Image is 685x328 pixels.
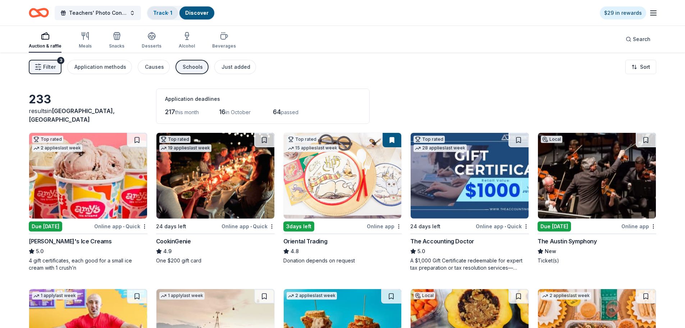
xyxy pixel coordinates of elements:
[32,292,77,300] div: 1 apply last week
[183,63,203,71] div: Schools
[29,221,62,232] div: Due [DATE]
[43,63,56,71] span: Filter
[29,132,147,271] a: Image for Amy's Ice CreamsTop rated2 applieslast weekDue [DATE]Online app•Quick[PERSON_NAME]'s Ic...
[156,257,275,264] div: One $200 gift card
[156,222,186,231] div: 24 days left
[538,237,597,246] div: The Austin Symphony
[541,136,562,143] div: Local
[283,257,402,264] div: Donation depends on request
[600,6,646,19] a: $29 in rewards
[175,60,209,74] button: Schools
[625,60,656,74] button: Sort
[163,247,172,256] span: 4.9
[123,224,124,229] span: •
[250,224,252,229] span: •
[175,109,199,115] span: this month
[283,221,314,232] div: 3 days left
[283,132,402,264] a: Image for Oriental TradingTop rated15 applieslast week3days leftOnline appOriental Trading4.8Dona...
[640,63,650,71] span: Sort
[159,144,211,152] div: 19 applies last week
[179,29,195,53] button: Alcohol
[179,43,195,49] div: Alcohol
[410,132,529,271] a: Image for The Accounting DoctorTop rated28 applieslast week24 days leftOnline app•QuickThe Accoun...
[79,43,92,49] div: Meals
[414,292,435,299] div: Local
[147,6,215,20] button: Track· 1Discover
[55,6,141,20] button: Teachers' Photo Contest
[29,4,49,21] a: Home
[411,133,529,219] img: Image for The Accounting Doctor
[410,222,440,231] div: 24 days left
[212,29,236,53] button: Beverages
[414,136,445,143] div: Top rated
[504,224,506,229] span: •
[284,133,402,219] img: Image for Oriental Trading
[367,222,402,231] div: Online app
[109,43,124,49] div: Snacks
[156,133,274,219] img: Image for CookinGenie
[29,107,115,123] span: [GEOGRAPHIC_DATA], [GEOGRAPHIC_DATA]
[545,247,556,256] span: New
[29,257,147,271] div: 4 gift certificates, each good for a small ice cream with 1 crush’n
[29,133,147,219] img: Image for Amy's Ice Creams
[410,257,529,271] div: A $1,000 Gift Certificate redeemable for expert tax preparation or tax resolution services—recipi...
[273,108,281,116] span: 64
[153,10,172,16] a: Track· 1
[29,237,112,246] div: [PERSON_NAME]'s Ice Creams
[57,57,64,64] div: 3
[287,144,339,152] div: 15 applies last week
[159,292,205,300] div: 1 apply last week
[538,133,656,219] img: Image for The Austin Symphony
[29,107,115,123] span: in
[145,63,164,71] div: Causes
[291,247,299,256] span: 4.8
[156,132,275,264] a: Image for CookinGenieTop rated19 applieslast week24 days leftOnline app•QuickCookinGenie4.9One $2...
[633,35,650,44] span: Search
[79,29,92,53] button: Meals
[417,247,425,256] span: 5.0
[142,29,161,53] button: Desserts
[541,292,591,300] div: 2 applies last week
[225,109,251,115] span: in October
[538,221,571,232] div: Due [DATE]
[159,136,191,143] div: Top rated
[538,132,656,264] a: Image for The Austin SymphonyLocalDue [DATE]Online appThe Austin SymphonyNewTicket(s)
[67,60,132,74] button: Application methods
[29,107,147,124] div: results
[156,237,191,246] div: CookinGenie
[94,222,147,231] div: Online app Quick
[621,222,656,231] div: Online app
[222,222,275,231] div: Online app Quick
[29,43,61,49] div: Auction & raffle
[36,247,44,256] span: 5.0
[69,9,127,17] span: Teachers' Photo Contest
[32,144,82,152] div: 2 applies last week
[219,108,225,116] span: 16
[538,257,656,264] div: Ticket(s)
[109,29,124,53] button: Snacks
[142,43,161,49] div: Desserts
[165,108,175,116] span: 217
[29,92,147,107] div: 233
[138,60,170,74] button: Causes
[29,60,61,74] button: Filter3
[414,144,467,152] div: 28 applies last week
[620,32,656,46] button: Search
[32,136,63,143] div: Top rated
[212,43,236,49] div: Beverages
[214,60,256,74] button: Just added
[185,10,209,16] a: Discover
[283,237,328,246] div: Oriental Trading
[165,95,361,103] div: Application deadlines
[281,109,298,115] span: passed
[74,63,126,71] div: Application methods
[287,136,318,143] div: Top rated
[29,29,61,53] button: Auction & raffle
[287,292,337,300] div: 2 applies last week
[222,63,250,71] div: Just added
[410,237,474,246] div: The Accounting Doctor
[476,222,529,231] div: Online app Quick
